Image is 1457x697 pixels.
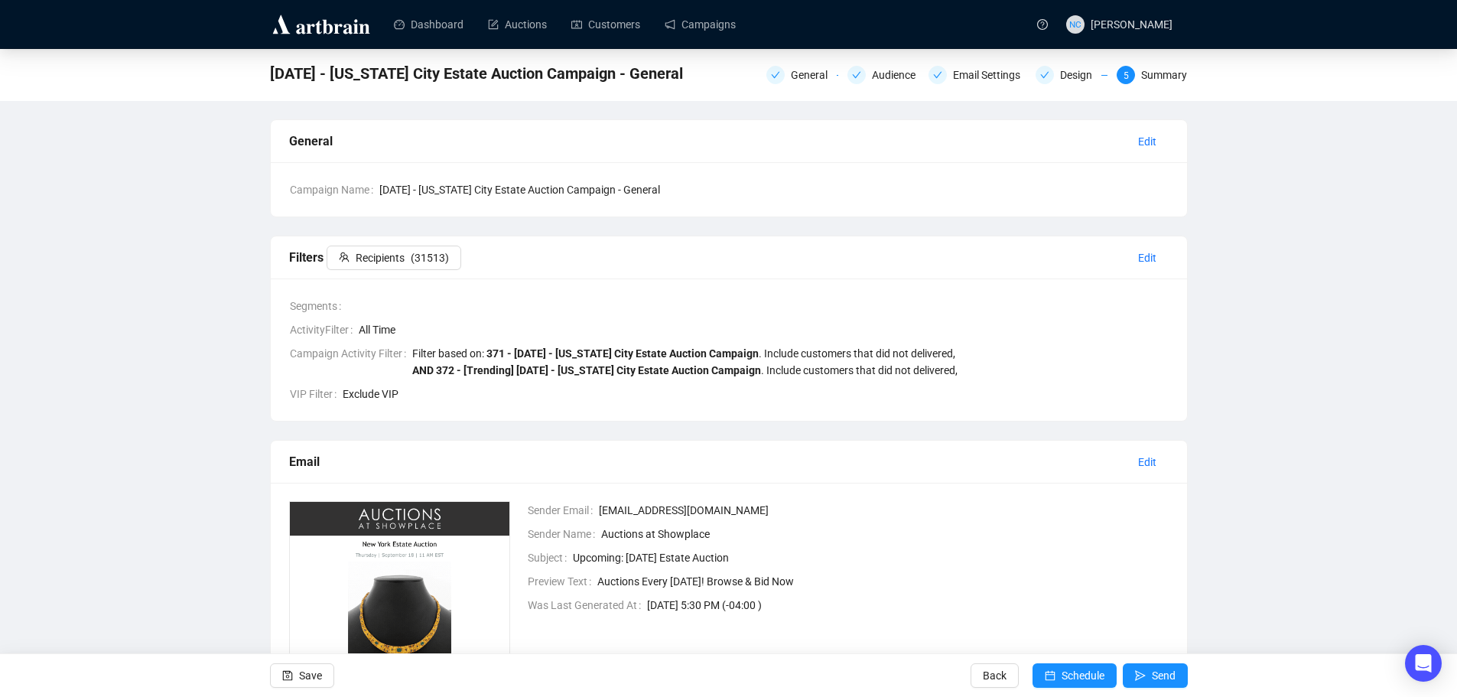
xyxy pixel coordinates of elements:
span: Exclude VIP [343,386,1169,402]
a: Customers [571,5,640,44]
span: Back [983,654,1007,697]
b: 372 - [Trending] [DATE] - [US_STATE] City Estate Auction Campaign [436,364,761,376]
button: Send [1123,663,1188,688]
span: Was Last Generated At [528,597,647,614]
span: send [1135,670,1146,681]
span: Campaign Activity Filter [290,345,412,379]
span: Edit [1138,133,1156,150]
span: Sender Name [528,526,601,542]
span: check [933,70,942,80]
b: AND [412,364,436,376]
span: 5 [1124,70,1129,81]
span: Segments [290,298,347,314]
span: check [1040,70,1049,80]
span: September 18 - New York City Estate Auction Campaign - General [270,61,683,86]
span: ( 31513 ) [411,249,449,266]
a: Auctions [488,5,547,44]
div: Email [289,452,1126,471]
span: Schedule [1062,654,1104,697]
div: Filter based on: [412,345,958,379]
span: save [282,670,293,681]
button: Edit [1126,246,1169,270]
div: Email Settings [929,66,1026,84]
div: Audience [847,66,919,84]
b: 371 - [DATE] - [US_STATE] City Estate Auction Campaign [486,347,759,360]
button: Save [270,663,334,688]
span: Campaign Name [290,181,379,198]
span: Filters [289,250,461,265]
div: Summary [1141,66,1187,84]
span: did not delivered , [876,364,958,376]
a: Campaigns [665,5,736,44]
button: Recipients(31513) [327,246,461,270]
span: Sender Email [528,502,599,519]
div: 5Summary [1117,66,1187,84]
div: General [766,66,838,84]
span: [PERSON_NAME] [1091,18,1172,31]
span: Subject [528,549,573,566]
a: Dashboard [394,5,463,44]
div: Email Settings [953,66,1029,84]
span: VIP Filter [290,386,343,402]
span: question-circle [1037,19,1048,30]
span: [DATE] - [US_STATE] City Estate Auction Campaign - General [379,181,1169,198]
button: Back [971,663,1019,688]
span: Auctions Every [DATE]! Browse & Bid Now [597,573,1169,590]
img: logo [270,12,372,37]
span: All Time [359,321,1169,338]
span: check [852,70,861,80]
span: . Include customers that [486,347,955,360]
span: check [771,70,780,80]
span: calendar [1045,670,1055,681]
button: Schedule [1033,663,1117,688]
span: . Include customers that [436,364,958,376]
div: General [791,66,837,84]
span: ActivityFilter [290,321,359,338]
div: Design [1036,66,1107,84]
span: Auctions at Showplace [601,526,1169,542]
span: Preview Text [528,573,597,590]
div: General [289,132,1126,151]
span: Edit [1138,249,1156,266]
span: Edit [1138,454,1156,471]
span: team [339,252,350,262]
div: Audience [872,66,925,84]
button: Edit [1126,129,1169,154]
span: Save [299,654,322,697]
span: [DATE] 5:30 PM (-04:00 ) [647,597,1169,614]
span: Upcoming: [DATE] Estate Auction [573,549,1169,566]
div: Open Intercom Messenger [1405,645,1442,682]
span: did not delivered , [873,347,955,360]
span: Recipients [356,249,405,266]
span: NC [1069,17,1081,31]
button: Edit [1126,450,1169,474]
span: Send [1152,654,1176,697]
span: [EMAIL_ADDRESS][DOMAIN_NAME] [599,502,1169,519]
div: Design [1060,66,1101,84]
